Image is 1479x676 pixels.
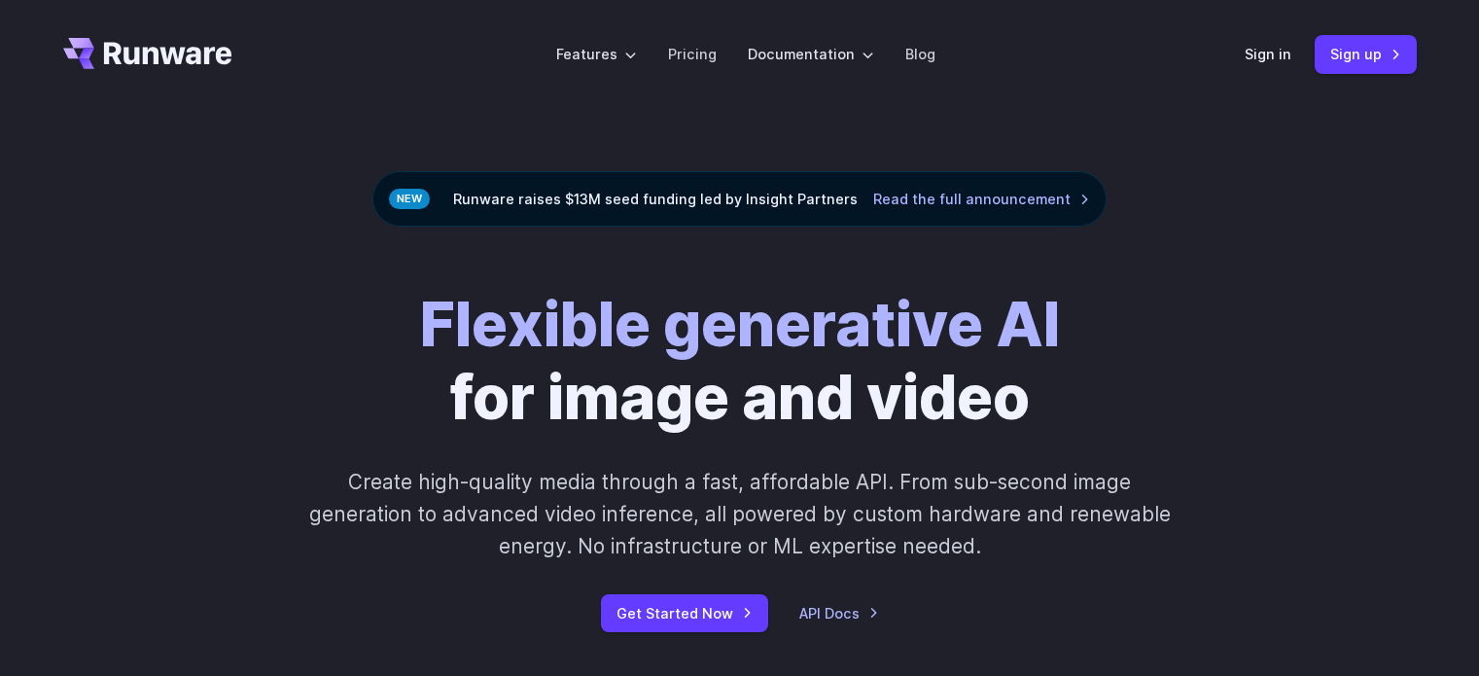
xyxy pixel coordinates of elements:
a: Get Started Now [601,594,768,632]
div: Runware raises $13M seed funding led by Insight Partners [372,171,1107,227]
a: Sign in [1245,43,1291,65]
label: Features [556,43,637,65]
a: Read the full announcement [873,188,1090,210]
a: API Docs [799,602,879,624]
label: Documentation [748,43,874,65]
strong: Flexible generative AI [420,288,1060,361]
a: Blog [905,43,935,65]
a: Go to / [63,38,232,69]
h1: for image and video [420,289,1060,435]
p: Create high-quality media through a fast, affordable API. From sub-second image generation to adv... [306,466,1173,563]
a: Sign up [1315,35,1417,73]
a: Pricing [668,43,717,65]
